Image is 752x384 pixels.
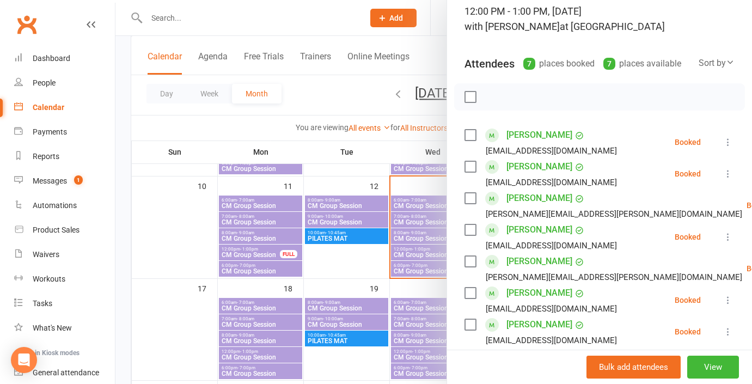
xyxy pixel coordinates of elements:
[486,207,742,221] div: [PERSON_NAME][EMAIL_ADDRESS][PERSON_NAME][DOMAIN_NAME]
[33,368,99,377] div: General attendance
[675,296,701,304] div: Booked
[33,152,59,161] div: Reports
[14,120,115,144] a: Payments
[464,21,560,32] span: with [PERSON_NAME]
[33,54,70,63] div: Dashboard
[603,58,615,70] div: 7
[586,356,681,379] button: Bulk add attendees
[33,78,56,87] div: People
[506,284,572,302] a: [PERSON_NAME]
[506,221,572,239] a: [PERSON_NAME]
[14,316,115,340] a: What's New
[506,253,572,270] a: [PERSON_NAME]
[14,169,115,193] a: Messages 1
[33,324,72,332] div: What's New
[33,201,77,210] div: Automations
[486,270,742,284] div: [PERSON_NAME][EMAIL_ADDRESS][PERSON_NAME][DOMAIN_NAME]
[14,46,115,71] a: Dashboard
[464,56,515,71] div: Attendees
[14,267,115,291] a: Workouts
[33,176,67,185] div: Messages
[14,193,115,218] a: Automations
[464,4,735,34] div: 12:00 PM - 1:00 PM, [DATE]
[675,233,701,241] div: Booked
[486,144,617,158] div: [EMAIL_ADDRESS][DOMAIN_NAME]
[33,103,64,112] div: Calendar
[560,21,665,32] span: at [GEOGRAPHIC_DATA]
[14,218,115,242] a: Product Sales
[687,356,739,379] button: View
[506,190,572,207] a: [PERSON_NAME]
[486,175,617,190] div: [EMAIL_ADDRESS][DOMAIN_NAME]
[33,127,67,136] div: Payments
[74,175,83,185] span: 1
[699,56,735,70] div: Sort by
[14,291,115,316] a: Tasks
[675,138,701,146] div: Booked
[675,170,701,178] div: Booked
[506,158,572,175] a: [PERSON_NAME]
[675,328,701,336] div: Booked
[14,144,115,169] a: Reports
[486,333,617,348] div: [EMAIL_ADDRESS][DOMAIN_NAME]
[486,239,617,253] div: [EMAIL_ADDRESS][DOMAIN_NAME]
[33,275,65,283] div: Workouts
[523,58,535,70] div: 7
[33,299,52,308] div: Tasks
[523,56,595,71] div: places booked
[14,95,115,120] a: Calendar
[11,347,37,373] div: Open Intercom Messenger
[33,250,59,259] div: Waivers
[506,316,572,333] a: [PERSON_NAME]
[33,225,80,234] div: Product Sales
[14,242,115,267] a: Waivers
[14,71,115,95] a: People
[506,126,572,144] a: [PERSON_NAME]
[486,302,617,316] div: [EMAIL_ADDRESS][DOMAIN_NAME]
[13,11,40,38] a: Clubworx
[603,56,681,71] div: places available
